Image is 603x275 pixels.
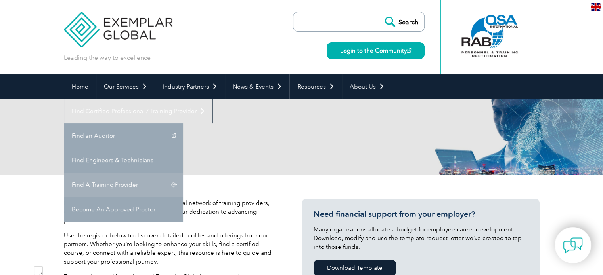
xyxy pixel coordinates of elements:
a: Home [64,74,96,99]
a: Find an Auditor [64,123,183,148]
a: Login to the Community [327,42,425,59]
a: Resources [290,74,342,99]
a: Industry Partners [155,74,225,99]
img: open_square.png [407,48,411,53]
h3: Need financial support from your employer? [314,209,528,219]
h2: Client Register [64,131,397,143]
p: Use the register below to discover detailed profiles and offerings from our partners. Whether you... [64,231,278,266]
a: News & Events [225,74,289,99]
a: Find Engineers & Technicians [64,148,183,173]
input: Search [381,12,424,31]
a: Find Certified Professional / Training Provider [64,99,212,123]
p: Many organizations allocate a budget for employee career development. Download, modify and use th... [314,225,528,251]
a: About Us [342,74,392,99]
p: Exemplar Global proudly works with a global network of training providers, consultants, and organ... [64,199,278,225]
a: Become An Approved Proctor [64,197,183,222]
a: Our Services [96,74,155,99]
p: Leading the way to excellence [64,53,151,62]
img: en [591,3,601,11]
a: Find A Training Provider [64,173,183,197]
img: contact-chat.png [563,235,583,255]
